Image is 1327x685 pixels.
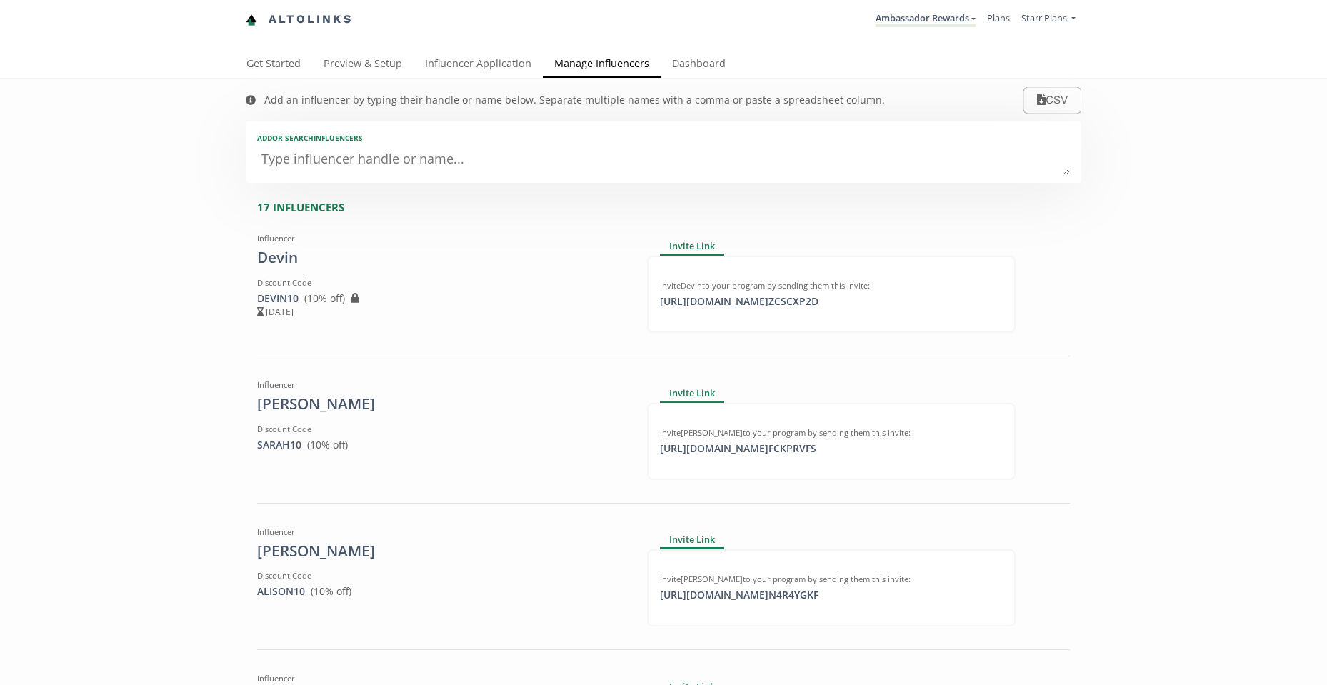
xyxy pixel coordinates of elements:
div: Invite Link [660,532,724,549]
a: Influencer Application [414,51,543,79]
div: Invite [PERSON_NAME] to your program by sending them this invite: [660,574,1003,585]
div: Invite [PERSON_NAME] to your program by sending them this invite: [660,427,1003,439]
div: Influencer [257,673,626,684]
span: ( 10 % off) [304,291,345,305]
div: Influencer [257,526,626,538]
div: [PERSON_NAME] [257,394,626,415]
div: Discount Code [257,277,626,289]
div: Invite Devin to your program by sending them this invite: [660,280,1003,291]
span: [DATE] [257,306,294,318]
span: ( 10 % off) [311,584,351,598]
div: 17 INFLUENCERS [257,200,1081,215]
a: DEVIN10 [257,291,299,305]
div: Invite Link [660,239,724,256]
a: Dashboard [661,51,737,79]
div: [URL][DOMAIN_NAME] ZCSCXP2D [651,294,827,309]
a: Ambassador Rewards [876,11,976,27]
a: Get Started [235,51,312,79]
span: Starr Plans [1021,11,1067,24]
div: [URL][DOMAIN_NAME] FCKPRVFS [651,441,825,456]
div: Discount Code [257,570,626,581]
div: Devin [257,247,626,269]
div: Influencer [257,233,626,244]
a: Plans [987,11,1010,24]
a: ALISON10 [257,584,305,598]
img: favicon-32x32.png [246,14,257,26]
a: Altolinks [246,8,353,31]
div: Influencer [257,379,626,391]
a: SARAH10 [257,438,301,451]
button: CSV [1023,87,1081,114]
div: Add an influencer by typing their handle or name below. Separate multiple names with a comma or p... [264,93,885,107]
div: Add or search INFLUENCERS [257,133,1070,143]
a: Preview & Setup [312,51,414,79]
div: Invite Link [660,385,724,402]
a: Manage Influencers [543,51,661,79]
div: Discount Code [257,424,626,435]
div: [URL][DOMAIN_NAME] N4R4YGKF [651,588,827,602]
div: [PERSON_NAME] [257,541,626,562]
span: ( 10 % off) [307,438,348,451]
a: Starr Plans [1021,11,1076,28]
